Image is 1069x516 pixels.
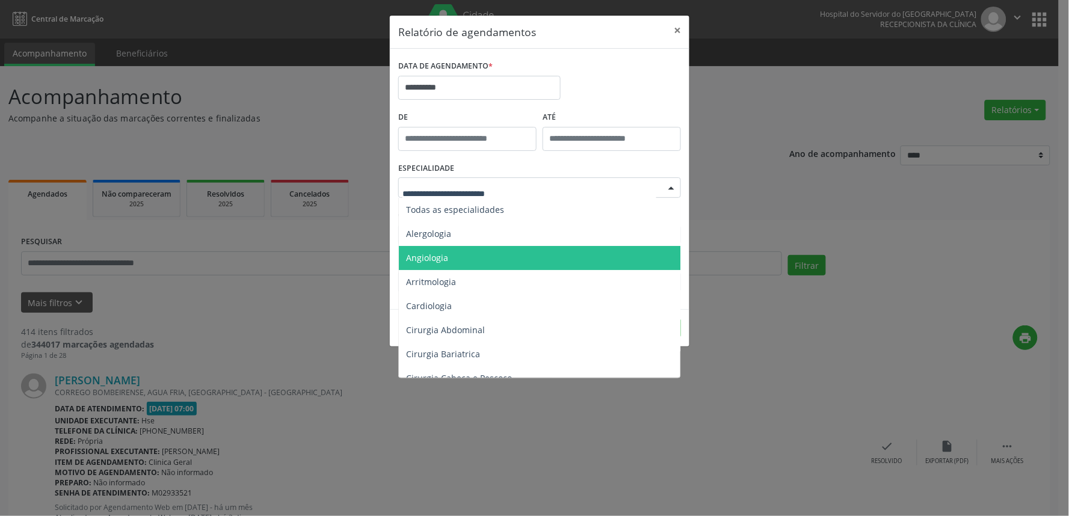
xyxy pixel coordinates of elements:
span: Cirurgia Abdominal [406,324,485,336]
span: Alergologia [406,228,451,239]
span: Angiologia [406,252,448,263]
button: Close [665,16,689,45]
span: Cirurgia Cabeça e Pescoço [406,372,512,384]
span: Cardiologia [406,300,452,312]
label: De [398,108,537,127]
span: Todas as especialidades [406,204,504,215]
span: Arritmologia [406,276,456,287]
label: DATA DE AGENDAMENTO [398,57,493,76]
span: Cirurgia Bariatrica [406,348,480,360]
h5: Relatório de agendamentos [398,24,536,40]
label: ATÉ [543,108,681,127]
label: ESPECIALIDADE [398,159,454,178]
